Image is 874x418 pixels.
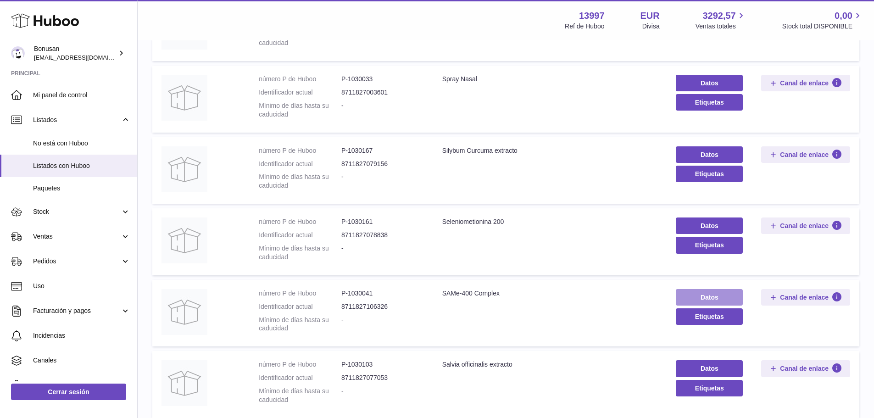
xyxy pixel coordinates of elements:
[835,10,852,22] span: 0,00
[341,360,424,369] dd: P-1030103
[259,75,341,84] dt: número P de Huboo
[579,10,605,22] strong: 13997
[33,331,130,340] span: Incidencias
[33,282,130,290] span: Uso
[676,289,743,306] a: Datos
[341,101,424,119] dd: -
[341,146,424,155] dd: P-1030167
[34,45,117,62] div: Bonusan
[33,232,121,241] span: Ventas
[341,302,424,311] dd: 8711827106326
[761,360,850,377] button: Canal de enlace
[33,184,130,193] span: Paquetes
[259,160,341,168] dt: Identificador actual
[761,217,850,234] button: Canal de enlace
[33,257,121,266] span: Pedidos
[442,289,658,298] div: SAMe-400 Complex
[780,79,829,87] span: Canal de enlace
[259,101,341,119] dt: Mínimo de días hasta su caducidad
[341,160,424,168] dd: 8711827079156
[565,22,604,31] div: Ref de Huboo
[33,307,121,315] span: Facturación y pagos
[761,289,850,306] button: Canal de enlace
[33,162,130,170] span: Listados con Huboo
[161,217,207,263] img: Seleniometionina 200
[33,356,130,365] span: Canales
[676,360,743,377] a: Datos
[761,75,850,91] button: Canal de enlace
[442,75,658,84] div: Spray Nasal
[161,360,207,406] img: Salvia officinalis extracto
[761,146,850,163] button: Canal de enlace
[259,146,341,155] dt: número P de Huboo
[702,10,735,22] span: 3292,57
[259,217,341,226] dt: número P de Huboo
[780,222,829,230] span: Canal de enlace
[442,360,658,369] div: Salvia officinalis extracto
[676,217,743,234] a: Datos
[442,217,658,226] div: Seleniometionina 200
[676,237,743,253] button: Etiquetas
[259,88,341,97] dt: Identificador actual
[341,173,424,190] dd: -
[259,316,341,333] dt: Mínimo de días hasta su caducidad
[676,380,743,396] button: Etiquetas
[780,293,829,301] span: Canal de enlace
[259,360,341,369] dt: número P de Huboo
[33,207,121,216] span: Stock
[259,244,341,262] dt: Mínimo de días hasta su caducidad
[341,75,424,84] dd: P-1030033
[676,94,743,111] button: Etiquetas
[341,387,424,404] dd: -
[341,244,424,262] dd: -
[341,231,424,240] dd: 8711827078838
[259,302,341,311] dt: Identificador actual
[259,373,341,382] dt: Identificador actual
[259,289,341,298] dt: número P de Huboo
[676,146,743,163] a: Datos
[341,88,424,97] dd: 8711827003601
[780,364,829,373] span: Canal de enlace
[259,231,341,240] dt: Identificador actual
[161,146,207,192] img: Silybum Curcuma extracto
[33,91,130,100] span: Mi panel de control
[696,22,746,31] span: Ventas totales
[341,217,424,226] dd: P-1030161
[33,116,121,124] span: Listados
[11,384,126,400] a: Cerrar sesión
[33,139,130,148] span: No está con Huboo
[696,10,746,31] a: 3292,57 Ventas totales
[259,387,341,404] dt: Mínimo de días hasta su caducidad
[642,22,660,31] div: Divisa
[161,289,207,335] img: SAMe-400 Complex
[782,10,863,31] a: 0,00 Stock total DISPONIBLE
[676,75,743,91] a: Datos
[33,381,130,390] span: Configuración
[341,316,424,333] dd: -
[341,373,424,382] dd: 8711827077053
[676,308,743,325] button: Etiquetas
[34,54,135,61] span: [EMAIL_ADDRESS][DOMAIN_NAME]
[341,289,424,298] dd: P-1030041
[780,150,829,159] span: Canal de enlace
[161,75,207,121] img: Spray Nasal
[11,46,25,60] img: info@bonusan.es
[442,146,658,155] div: Silybum Curcuma extracto
[782,22,863,31] span: Stock total DISPONIBLE
[259,173,341,190] dt: Mínimo de días hasta su caducidad
[676,166,743,182] button: Etiquetas
[640,10,660,22] strong: EUR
